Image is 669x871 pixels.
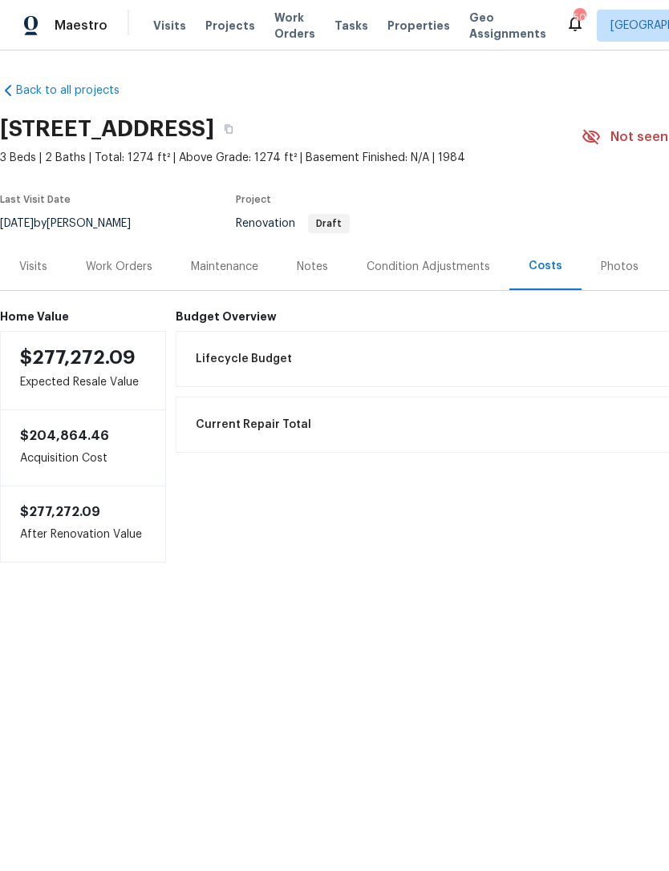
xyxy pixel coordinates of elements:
[20,429,109,442] span: $204,864.46
[236,195,271,204] span: Project
[191,259,258,275] div: Maintenance
[86,259,152,275] div: Work Orders
[601,259,639,275] div: Photos
[19,259,47,275] div: Visits
[20,348,136,367] span: $277,272.09
[469,10,546,42] span: Geo Assignments
[196,351,292,367] span: Lifecycle Budget
[20,506,100,518] span: $277,272.09
[274,10,315,42] span: Work Orders
[236,218,350,229] span: Renovation
[529,258,562,274] div: Costs
[196,417,311,433] span: Current Repair Total
[334,20,368,31] span: Tasks
[367,259,490,275] div: Condition Adjustments
[297,259,328,275] div: Notes
[387,18,450,34] span: Properties
[574,10,585,26] div: 50
[310,219,348,228] span: Draft
[214,115,243,143] button: Copy Address
[205,18,255,34] span: Projects
[153,18,186,34] span: Visits
[55,18,107,34] span: Maestro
